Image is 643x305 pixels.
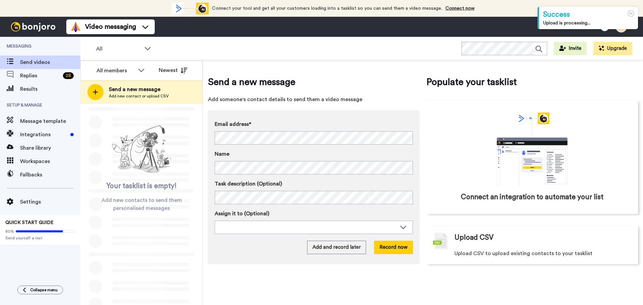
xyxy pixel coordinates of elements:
[20,85,80,93] span: Results
[208,75,420,89] span: Send a new message
[20,171,80,179] span: Fallbacks
[433,233,448,249] img: csv-grey.png
[208,95,420,103] span: Add someone's contact details to send them a video message
[454,233,494,243] span: Upload CSV
[215,150,229,158] span: Name
[212,6,442,11] span: Connect your tool and get all your customers loading into a tasklist so you can send them a video...
[20,144,80,152] span: Share library
[85,22,136,31] span: Video messaging
[307,241,366,254] button: Add and record later
[108,123,175,176] img: ready-set-action.png
[20,58,80,66] span: Send videos
[20,157,80,165] span: Workspaces
[172,3,209,14] div: animation
[106,181,177,191] span: Your tasklist is empty!
[20,117,80,125] span: Message template
[63,72,74,79] div: 28
[215,210,413,218] label: Assign it to (Optional)
[154,64,192,77] button: Newest
[445,6,475,11] a: Connect now
[20,72,60,80] span: Replies
[554,42,587,55] button: Invite
[109,93,169,99] span: Add new contact or upload CSV
[17,286,63,294] button: Collapse menu
[543,20,634,26] div: Upload is processing...
[215,120,413,128] label: Email address*
[20,131,68,139] span: Integrations
[482,112,582,185] div: animation
[20,198,80,206] span: Settings
[90,196,193,212] span: Add new contacts to send them personalised messages
[5,220,54,225] span: QUICK START GUIDE
[461,192,603,202] span: Connect an integration to automate your list
[96,45,141,53] span: All
[30,287,58,293] span: Collapse menu
[5,229,14,234] span: 80%
[96,67,135,75] div: All members
[5,235,75,241] span: Send yourself a test
[426,75,638,89] span: Populate your tasklist
[374,241,413,254] button: Record now
[109,85,169,93] span: Send a new message
[593,42,632,55] button: Upgrade
[543,9,634,20] div: Success
[215,180,413,188] label: Task description (Optional)
[70,21,81,32] img: vm-color.svg
[454,249,592,257] span: Upload CSV to upload existing contacts to your tasklist
[8,22,58,31] img: bj-logo-header-white.svg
